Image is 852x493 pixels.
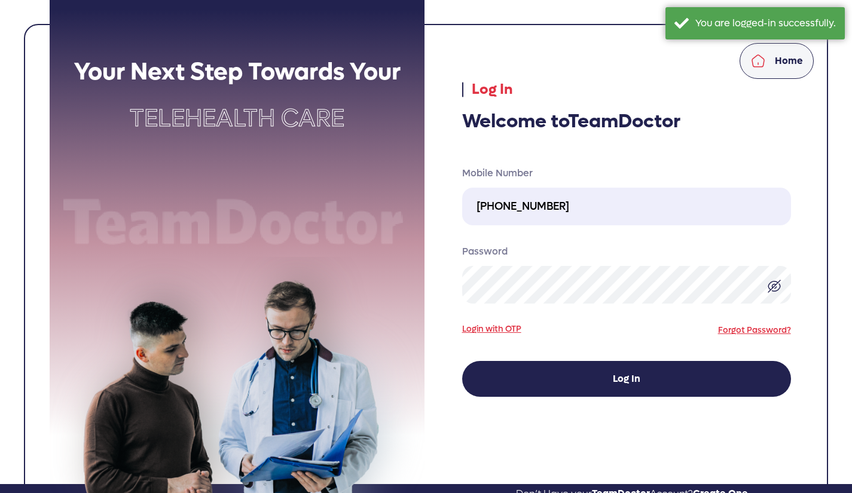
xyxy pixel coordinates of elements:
[50,194,425,253] img: Team doctor text
[462,244,791,259] label: Password
[568,109,680,134] span: TeamDoctor
[695,16,836,30] div: You are logged-in successfully.
[740,43,814,79] a: Home
[462,166,791,180] label: Mobile Number
[751,54,765,68] img: home.svg
[462,323,521,335] a: Login with OTP
[462,188,791,225] input: Enter mobile number
[767,279,781,293] img: eye
[462,361,791,397] button: Log In
[50,57,425,86] h2: Your Next Step Towards Your
[462,110,791,133] h3: Welcome to
[775,54,803,68] p: Home
[462,79,791,100] p: Log In
[50,100,425,136] p: Telehealth Care
[718,324,791,336] a: Forgot Password?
